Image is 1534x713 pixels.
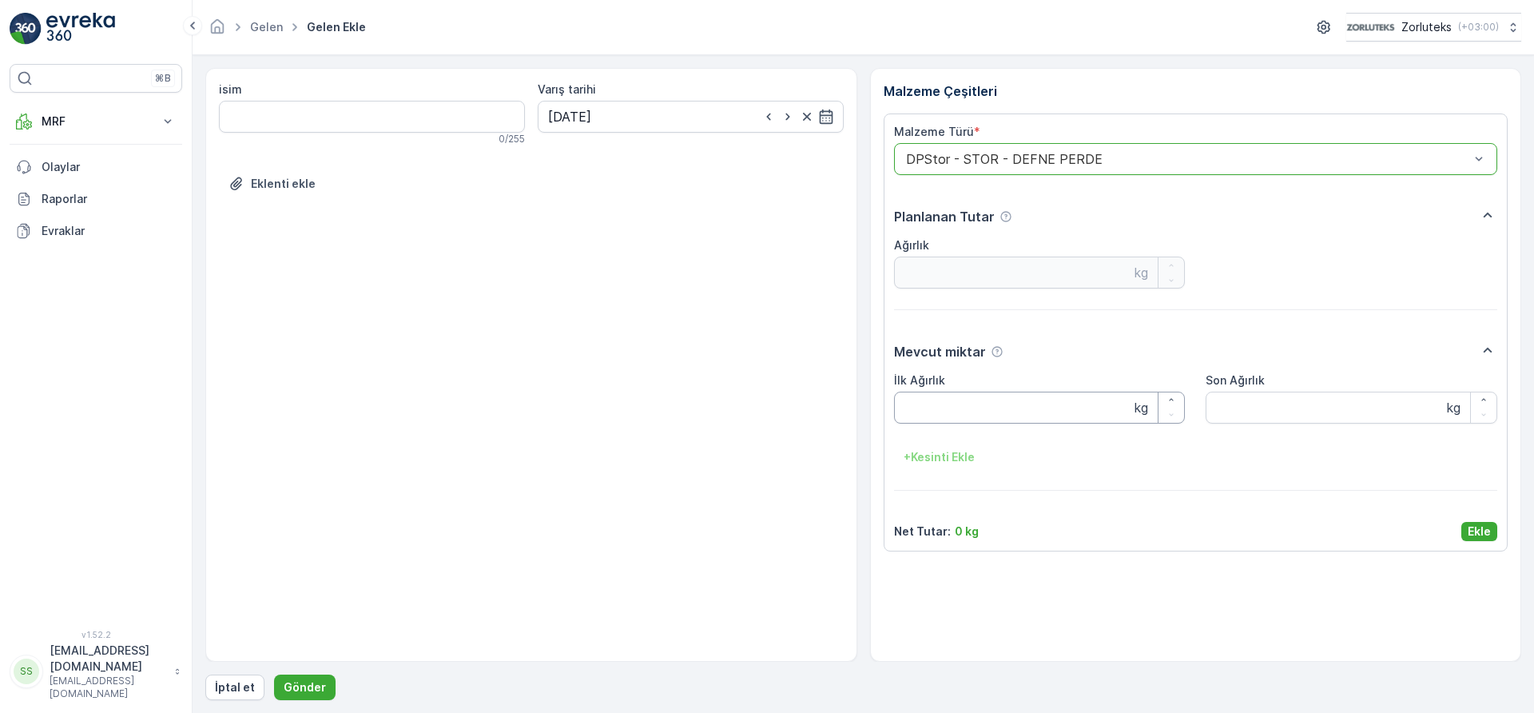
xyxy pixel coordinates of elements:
[894,373,945,387] label: İlk Ağırlık
[991,345,1003,358] div: Yardım Araç İkonu
[10,630,182,639] span: v 1.52.2
[894,444,984,470] button: +Kesinti Ekle
[14,659,39,684] div: SS
[10,106,182,137] button: MRF
[894,342,986,361] p: Mevcut miktar
[894,125,974,138] label: Malzeme Türü
[894,524,951,540] p: Net Tutar :
[538,82,596,96] label: Varış tarihi
[1206,373,1265,387] label: Son Ağırlık
[46,13,115,45] img: logo_light-DOdMpM7g.png
[1135,263,1148,282] p: kg
[894,207,995,226] p: Planlanan Tutar
[215,679,255,695] p: İptal et
[1458,21,1499,34] p: ( +03:00 )
[10,215,182,247] a: Evraklar
[10,183,182,215] a: Raporlar
[1401,19,1452,35] p: Zorluteks
[904,449,975,465] p: + Kesinti Ekle
[219,171,325,197] button: Dosya Yükle
[538,101,844,133] input: dd/mm/yyyy
[284,679,326,695] p: Gönder
[42,159,176,175] p: Olaylar
[1468,524,1491,540] p: Ekle
[10,151,182,183] a: Olaylar
[1346,13,1521,42] button: Zorluteks(+03:00)
[10,643,182,700] button: SS[EMAIL_ADDRESS][DOMAIN_NAME][EMAIL_ADDRESS][DOMAIN_NAME]
[1135,398,1148,417] p: kg
[894,238,929,252] label: Ağırlık
[42,191,176,207] p: Raporlar
[209,24,226,38] a: Ana Sayfa
[205,675,264,700] button: İptal et
[42,114,150,129] p: MRF
[999,210,1012,223] div: Yardım Araç İkonu
[955,524,979,540] p: 0 kg
[42,223,176,239] p: Evraklar
[884,82,1508,101] p: Malzeme Çeşitleri
[250,20,283,34] a: Gelen
[499,133,525,145] p: 0 / 255
[219,82,242,96] label: isim
[1447,398,1460,417] p: kg
[155,72,171,85] p: ⌘B
[274,675,336,700] button: Gönder
[1461,522,1497,541] button: Ekle
[304,19,369,35] span: Gelen ekle
[50,643,166,675] p: [EMAIL_ADDRESS][DOMAIN_NAME]
[50,675,166,700] p: [EMAIL_ADDRESS][DOMAIN_NAME]
[10,13,42,45] img: logo
[1346,18,1395,36] img: 6-1-9-3_wQBzyll.png
[251,176,316,192] p: Eklenti ekle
